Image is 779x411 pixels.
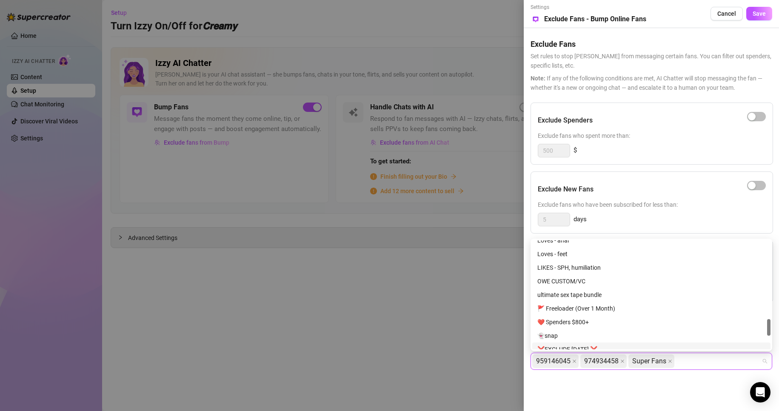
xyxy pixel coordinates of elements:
button: Cancel [711,7,743,20]
div: ❌EXCLUDE [DATE] ❌ [537,345,765,354]
div: Loves - feet [532,247,770,261]
span: Super Fans [628,354,674,368]
div: 🚩 Freeloader (Over 1 Month) [532,302,770,315]
div: Loves - feet [537,249,765,259]
span: days [574,214,587,225]
button: Save [746,7,772,20]
div: ❤️ Spenders $800+ [537,317,765,327]
span: close [668,359,672,363]
div: ❤️ Spenders $800+ [532,315,770,329]
h5: Exclude Fans - Bump Online Fans [544,14,646,24]
div: ❌EXCLUDE TODAY ❌ [532,342,770,356]
span: $ [574,146,577,156]
div: Loves - anal [537,236,765,245]
div: ultimate sex tape bundle [532,288,770,302]
span: Super Fans [632,355,666,368]
div: 👻snap [532,329,770,342]
div: OWE CUSTOM/VC [532,274,770,288]
h5: Exclude Spenders [538,115,593,126]
span: 959146045 [536,355,571,368]
div: Open Intercom Messenger [750,382,770,402]
span: If any of the following conditions are met, AI Chatter will stop messaging the fan — whether it's... [531,74,772,92]
span: Exclude fans who spent more than: [538,131,766,140]
div: Loves - anal [532,234,770,247]
h5: Exclude New Fans [538,184,594,194]
span: Set rules to stop [PERSON_NAME] from messaging certain fans. You can filter out spenders, specifi... [531,51,772,70]
div: LIKES - SPH, humiliation [532,261,770,274]
div: 🚩 Freeloader (Over 1 Month) [537,304,765,313]
span: 959146045 [532,354,579,368]
span: Cancel [717,10,736,17]
div: OWE CUSTOM/VC [537,277,765,286]
span: 974934458 [584,355,619,368]
span: 974934458 [580,354,627,368]
span: Settings [531,3,646,11]
span: Note: [531,75,545,82]
span: close [572,359,576,363]
div: ultimate sex tape bundle [537,290,765,300]
span: close [620,359,625,363]
span: Exclude fans who have been subscribed for less than: [538,200,766,209]
div: 👻snap [537,331,765,340]
div: LIKES - SPH, humiliation [537,263,765,272]
h5: Exclude Fans [531,38,772,50]
span: Save [753,10,766,17]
